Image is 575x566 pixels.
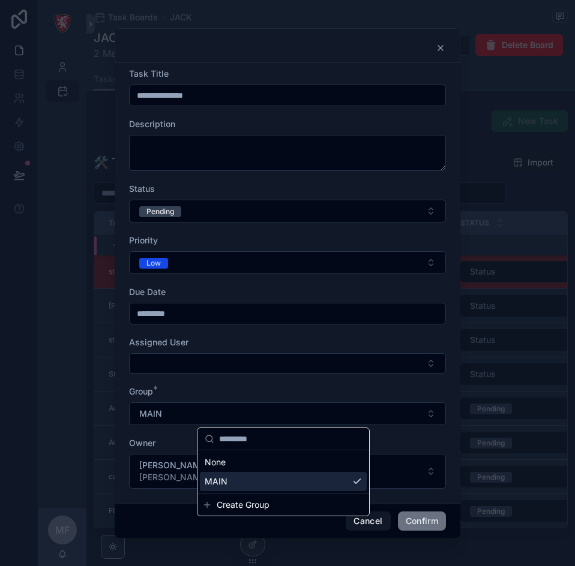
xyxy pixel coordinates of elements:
[146,206,174,217] div: Pending
[129,183,155,194] span: Status
[129,251,446,274] button: Select Button
[217,499,269,511] span: Create Group
[205,475,227,487] span: MAIN
[200,453,367,472] div: None
[139,408,162,420] span: MAIN
[129,337,188,347] span: Assigned User
[139,471,331,483] span: [PERSON_NAME][EMAIL_ADDRESS][DOMAIN_NAME]
[129,353,446,374] button: Select Button
[129,438,155,448] span: Owner
[129,402,446,425] button: Select Button
[139,459,331,471] span: [PERSON_NAME]
[202,499,364,511] button: Create Group
[129,200,446,222] button: Select Button
[129,68,169,79] span: Task Title
[129,235,158,245] span: Priority
[146,258,161,269] div: Low
[129,454,446,489] button: Select Button
[129,119,175,129] span: Description
[129,287,166,297] span: Due Date
[129,386,153,396] span: Group
[346,511,390,531] button: Cancel
[197,450,369,493] div: Suggestions
[398,511,446,531] button: Confirm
